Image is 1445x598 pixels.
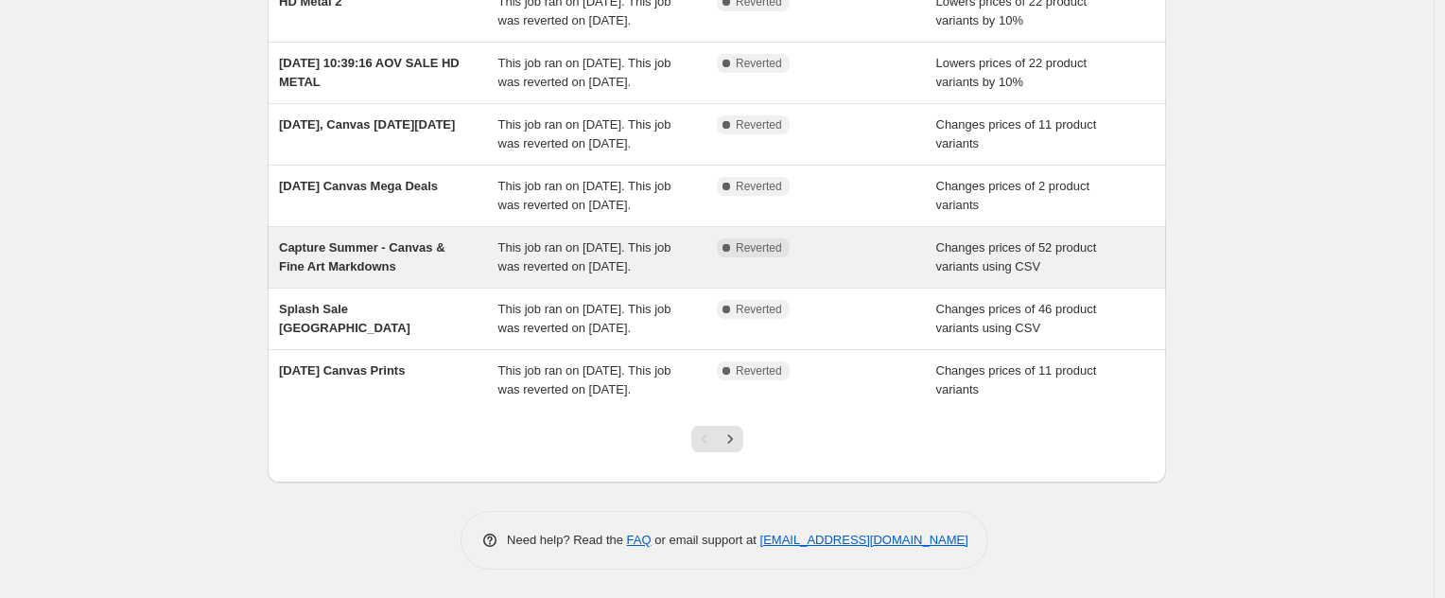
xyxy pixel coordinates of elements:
span: Lowers prices of 22 product variants by 10% [936,56,1088,89]
nav: Pagination [691,426,743,452]
button: Next [717,426,743,452]
span: This job ran on [DATE]. This job was reverted on [DATE]. [498,117,671,150]
a: FAQ [627,533,652,547]
span: Reverted [736,363,782,378]
span: Changes prices of 52 product variants using CSV [936,240,1097,273]
span: [DATE] 10:39:16 AOV SALE HD METAL [279,56,460,89]
span: This job ran on [DATE]. This job was reverted on [DATE]. [498,240,671,273]
span: This job ran on [DATE]. This job was reverted on [DATE]. [498,179,671,212]
span: Changes prices of 46 product variants using CSV [936,302,1097,335]
span: Changes prices of 2 product variants [936,179,1090,212]
span: Reverted [736,179,782,194]
span: This job ran on [DATE]. This job was reverted on [DATE]. [498,302,671,335]
span: or email support at [652,533,760,547]
span: Reverted [736,240,782,255]
span: [DATE] Canvas Mega Deals [279,179,438,193]
span: Capture Summer - Canvas & Fine Art Markdowns [279,240,445,273]
a: [EMAIL_ADDRESS][DOMAIN_NAME] [760,533,968,547]
span: Splash Sale [GEOGRAPHIC_DATA] [279,302,410,335]
span: Reverted [736,117,782,132]
span: Need help? Read the [507,533,627,547]
span: [DATE] Canvas Prints [279,363,405,378]
span: Changes prices of 11 product variants [936,117,1097,150]
span: Reverted [736,302,782,317]
span: Changes prices of 11 product variants [936,363,1097,396]
span: [DATE], Canvas [DATE][DATE] [279,117,455,132]
span: This job ran on [DATE]. This job was reverted on [DATE]. [498,363,671,396]
span: Reverted [736,56,782,71]
span: This job ran on [DATE]. This job was reverted on [DATE]. [498,56,671,89]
